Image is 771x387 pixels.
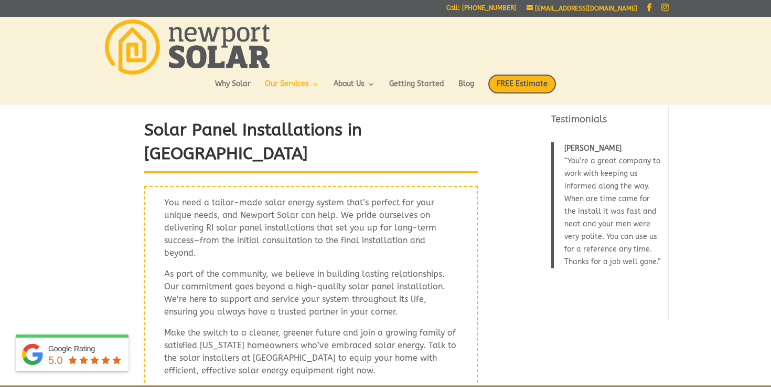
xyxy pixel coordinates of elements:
a: Why Solar [215,80,251,98]
p: As part of the community, we believe in building lasting relationships. Our commitment goes beyon... [164,268,458,327]
span: FREE Estimate [488,75,556,93]
a: About Us [334,80,375,98]
a: Getting Started [389,80,444,98]
blockquote: You’re a great company to work with keeping us informed along the way. When are time came for the... [551,142,662,268]
span: 5.0 [48,354,63,366]
strong: Solar Panel Installations in [GEOGRAPHIC_DATA] [144,120,362,163]
span: [PERSON_NAME] [564,144,622,153]
a: Blog [458,80,474,98]
p: Make the switch to a cleaner, greener future and join a growing family of satisfied [US_STATE] ho... [164,327,458,385]
p: You need a tailor-made solar energy system that’s perfect for your unique needs, and Newport Sola... [164,196,458,268]
a: FREE Estimate [488,75,556,104]
h4: Testimonials [551,113,662,131]
a: Our Services [265,80,319,98]
img: Newport Solar | Solar Energy Optimized. [105,19,270,75]
a: [EMAIL_ADDRESS][DOMAIN_NAME] [527,5,637,12]
div: Google Rating [48,343,123,354]
a: Call: [PHONE_NUMBER] [446,5,516,16]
